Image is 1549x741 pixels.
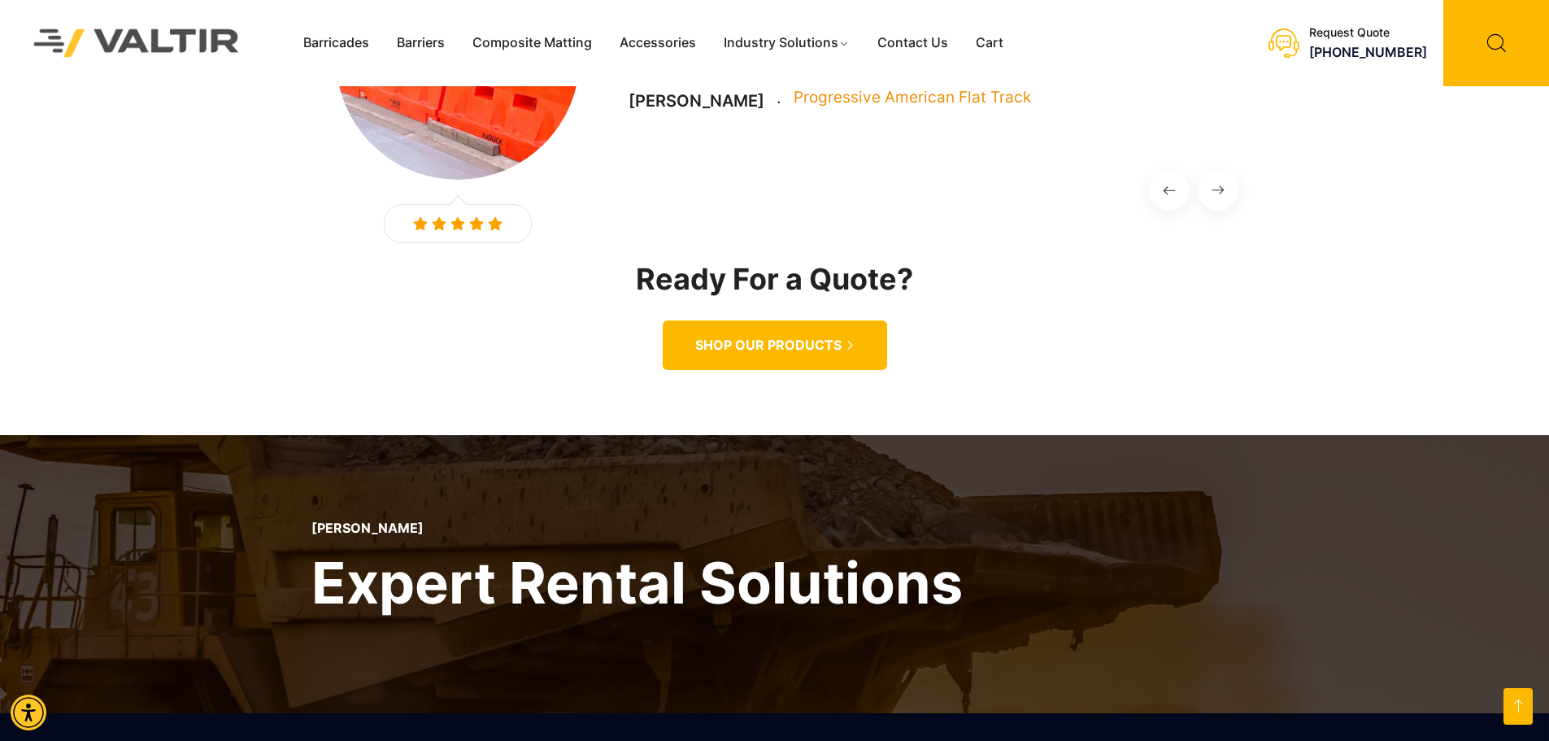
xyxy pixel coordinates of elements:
button: Next Slide [1198,170,1238,211]
div: . [777,86,781,111]
h2: Ready For a Quote? [311,264,1238,296]
a: Industry Solutions [710,31,864,55]
p: [PERSON_NAME] [629,91,764,111]
h2: Expert Rental Solutions [311,546,963,620]
a: Composite Matting [459,31,606,55]
span: SHOP OUR PRODUCTS [695,337,842,354]
a: Open this option [1503,688,1533,725]
p: [PERSON_NAME] [311,521,963,536]
a: Barriers [383,31,459,55]
a: Barricades [289,31,383,55]
div: Accessibility Menu [11,695,46,730]
a: Accessories [606,31,710,55]
div: Request Quote [1309,26,1427,40]
a: call (888) 496-3625 [1309,44,1427,60]
img: Valtir Rentals [12,7,261,78]
button: Previous Slide [1149,170,1190,211]
a: SHOP OUR PRODUCTS [663,320,887,370]
p: Progressive American Flat Track [794,85,1031,110]
a: Cart [962,31,1017,55]
a: Contact Us [864,31,962,55]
